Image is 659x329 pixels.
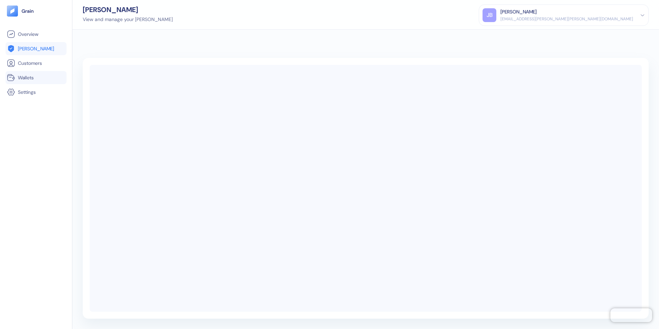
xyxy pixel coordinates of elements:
[7,59,65,67] a: Customers
[483,8,496,22] div: JB
[21,9,34,13] img: logo
[500,16,633,22] div: [EMAIL_ADDRESS][PERSON_NAME][PERSON_NAME][DOMAIN_NAME]
[18,60,42,67] span: Customers
[7,44,65,53] a: [PERSON_NAME]
[7,88,65,96] a: Settings
[7,30,65,38] a: Overview
[83,16,173,23] div: View and manage your [PERSON_NAME]
[7,6,18,17] img: logo-tablet-V2.svg
[500,8,537,16] div: [PERSON_NAME]
[83,6,173,13] div: [PERSON_NAME]
[18,74,34,81] span: Wallets
[7,73,65,82] a: Wallets
[18,89,36,96] span: Settings
[18,31,38,38] span: Overview
[18,45,54,52] span: [PERSON_NAME]
[610,308,652,322] iframe: Chatra live chat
